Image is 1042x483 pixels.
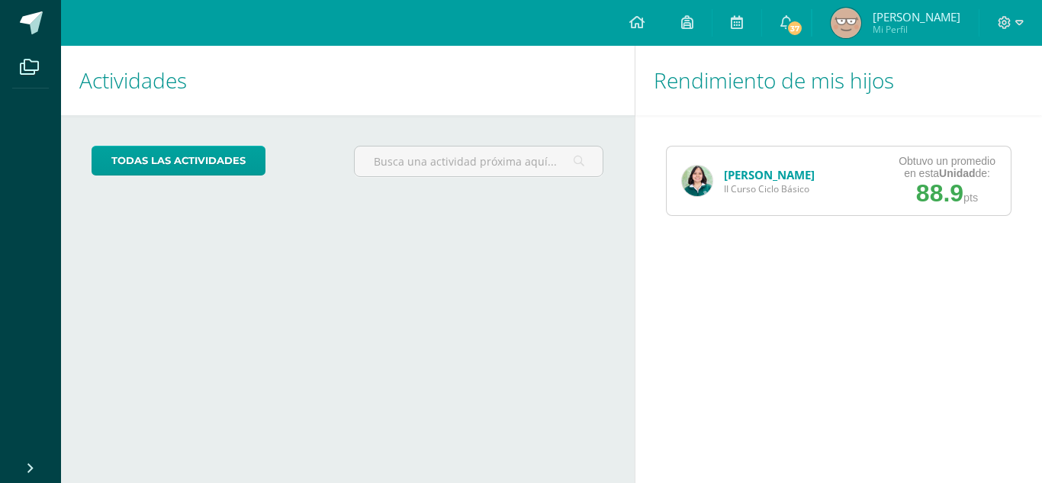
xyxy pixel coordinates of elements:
span: 37 [786,20,803,37]
span: Mi Perfil [873,23,960,36]
h1: Actividades [79,46,616,115]
img: 7ba1596e4feba066842da6514df2b212.png [831,8,861,38]
a: [PERSON_NAME] [724,167,815,182]
a: todas las Actividades [92,146,265,175]
span: [PERSON_NAME] [873,9,960,24]
span: pts [963,192,978,204]
span: II Curso Ciclo Básico [724,182,815,195]
span: 88.9 [916,179,963,207]
input: Busca una actividad próxima aquí... [355,147,603,176]
img: 63e7c42a7cf8aa2fb4fee264452f6522.png [682,166,712,196]
h1: Rendimiento de mis hijos [654,46,1024,115]
div: Obtuvo un promedio en esta de: [899,155,995,179]
strong: Unidad [939,167,975,179]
